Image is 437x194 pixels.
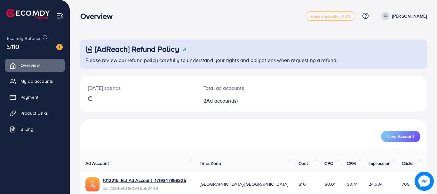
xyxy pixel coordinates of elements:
img: image [415,172,434,191]
h2: 2 [203,98,275,104]
a: My ad accounts [5,75,65,88]
span: $10 [298,181,306,187]
a: Payment [5,91,65,104]
span: 24,634 [369,181,383,187]
p: Total ad accounts [203,84,275,92]
span: Billing [20,126,33,132]
a: Product Links [5,107,65,120]
span: Product Links [20,110,48,116]
span: Time Zone [200,160,221,167]
span: ID: 7384543190348562449 [103,185,186,191]
span: [GEOGRAPHIC_DATA]/[GEOGRAPHIC_DATA] [200,181,289,187]
a: [PERSON_NAME] [379,12,427,20]
h3: [AdReach] Refund Policy [95,44,179,54]
span: Impression [369,160,391,167]
span: Ecomdy Balance [7,35,42,42]
img: ic-ads-acc.e4c84228.svg [85,177,99,191]
span: metap_pakistan_001 [311,14,350,18]
span: Overview [20,62,40,68]
a: Billing [5,123,65,136]
span: $0.01 [324,181,336,187]
span: Ad account(s) [206,97,238,104]
span: 709 [402,181,409,187]
span: $0.41 [347,181,358,187]
p: Please review our refund policy carefully to understand your rights and obligations when requesti... [85,56,423,64]
span: New Account [387,134,414,139]
img: logo [6,9,50,19]
img: image [56,44,63,50]
span: CPM [347,160,356,167]
img: menu [56,12,64,19]
span: My ad accounts [20,78,53,84]
h3: Overview [80,12,118,21]
a: 1012215_B.J Ad Account_1719347958325 [103,177,186,183]
p: [DATE] spends [88,84,188,92]
span: Payment [20,94,38,100]
span: $110 [7,42,20,51]
span: Ad Account [85,160,109,167]
a: metap_pakistan_001 [306,11,355,21]
p: [PERSON_NAME] [392,12,427,20]
span: Cost [298,160,308,167]
span: Clicks [402,160,414,167]
span: CPC [324,160,333,167]
button: New Account [381,131,420,142]
a: Overview [5,59,65,72]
